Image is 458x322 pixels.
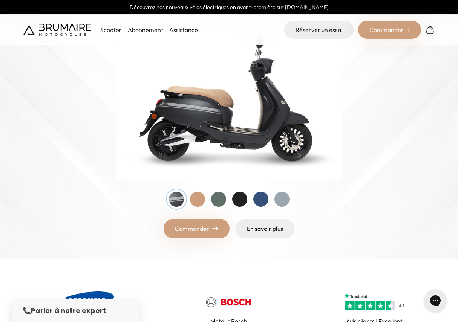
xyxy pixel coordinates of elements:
[358,21,421,39] div: Commander
[100,25,122,34] p: Scooter
[405,29,410,33] img: right-arrow-2.png
[128,26,163,34] a: Abonnement
[212,226,218,231] img: right-arrow.png
[420,287,450,314] iframe: Gorgias live chat messenger
[164,219,230,238] a: Commander
[284,21,354,39] a: Réserver un essai
[23,24,91,36] img: Brumaire Motocycles
[236,219,294,238] a: En savoir plus
[426,25,435,34] img: Panier
[169,26,198,34] a: Assistance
